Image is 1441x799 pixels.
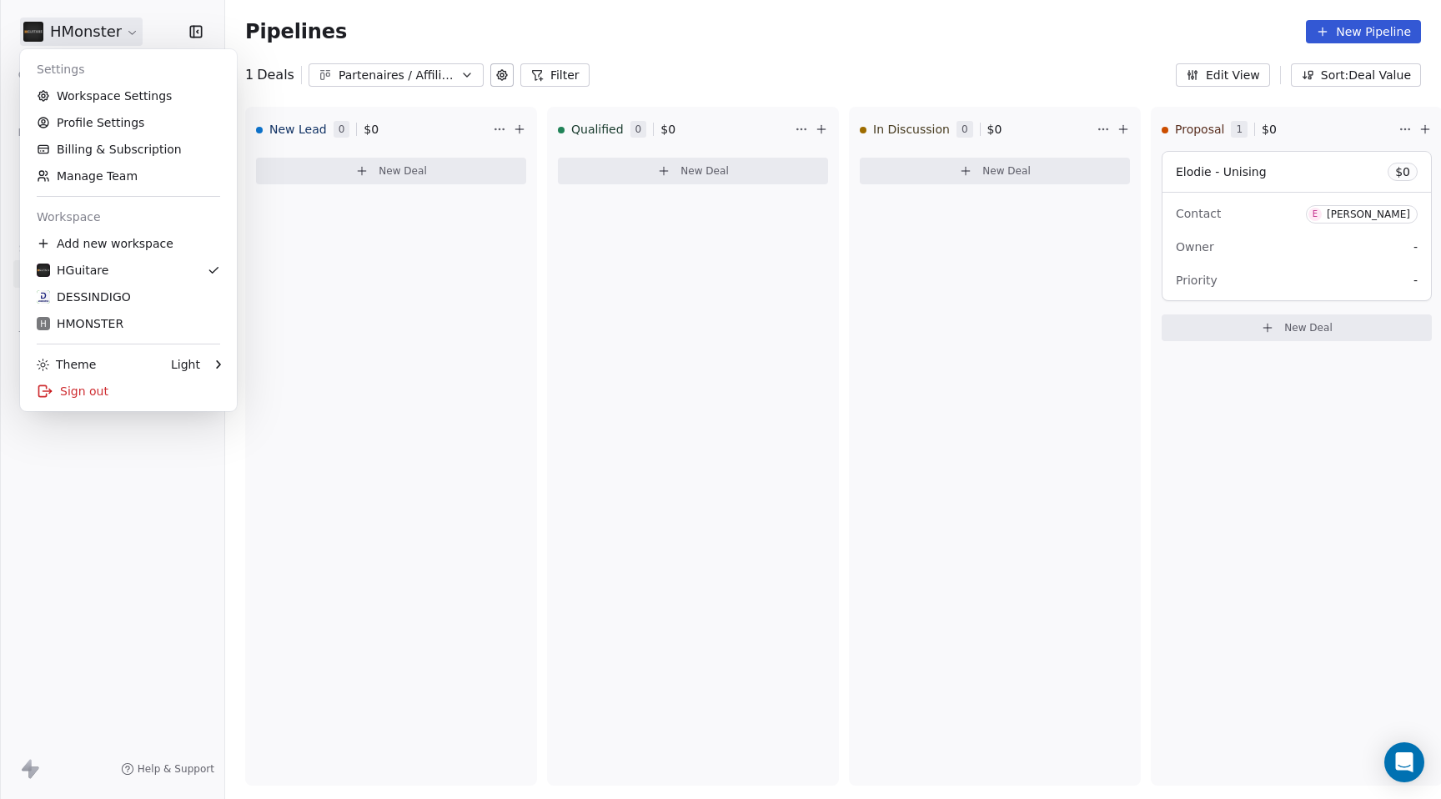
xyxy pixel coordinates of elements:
a: Billing & Subscription [27,136,230,163]
div: Add new workspace [27,230,230,257]
span: H [40,318,47,330]
a: Profile Settings [27,109,230,136]
a: Manage Team [27,163,230,189]
div: Theme [37,356,96,373]
div: Workspace [27,204,230,230]
img: HG1.jpg [37,264,50,277]
div: HGuitare [37,262,108,279]
div: HMONSTER [37,315,123,332]
div: Sign out [27,378,230,405]
div: DESSINDIGO [37,289,131,305]
img: DD.jpeg [37,290,50,304]
div: Light [171,356,200,373]
div: Settings [27,56,230,83]
a: Workspace Settings [27,83,230,109]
